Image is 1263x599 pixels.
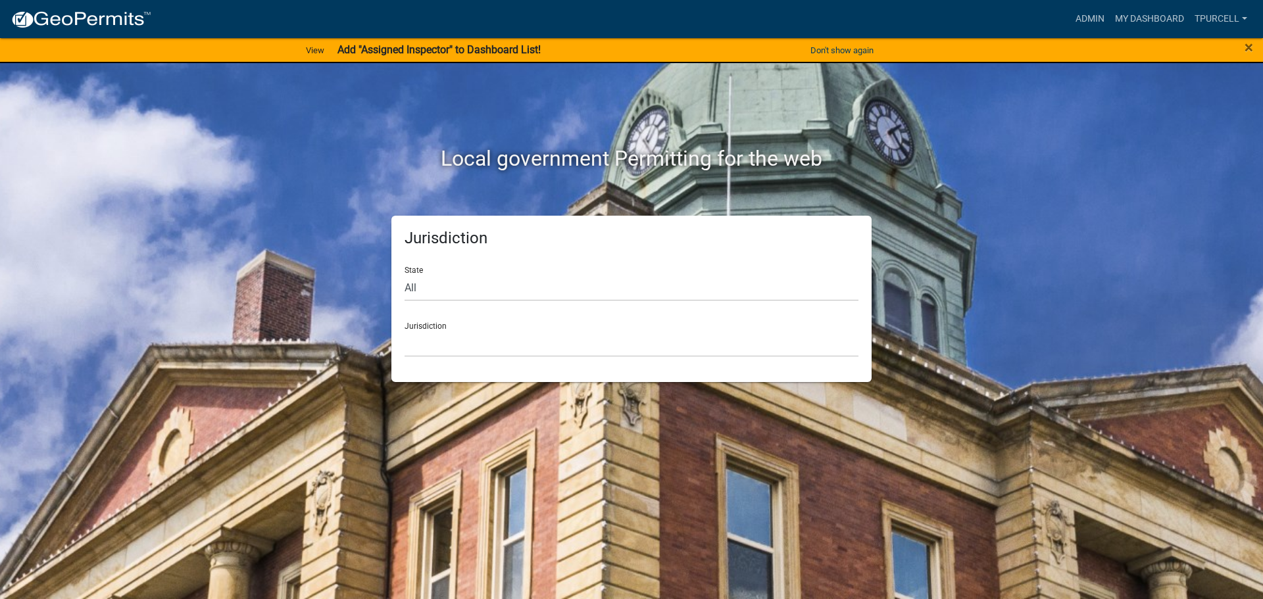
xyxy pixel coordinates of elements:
h2: Local government Permitting for the web [266,146,997,171]
a: My Dashboard [1110,7,1189,32]
strong: Add "Assigned Inspector" to Dashboard List! [337,43,541,56]
a: Admin [1070,7,1110,32]
h5: Jurisdiction [405,229,858,248]
a: View [301,39,330,61]
button: Don't show again [805,39,879,61]
button: Close [1245,39,1253,55]
a: Tpurcell [1189,7,1252,32]
span: × [1245,38,1253,57]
